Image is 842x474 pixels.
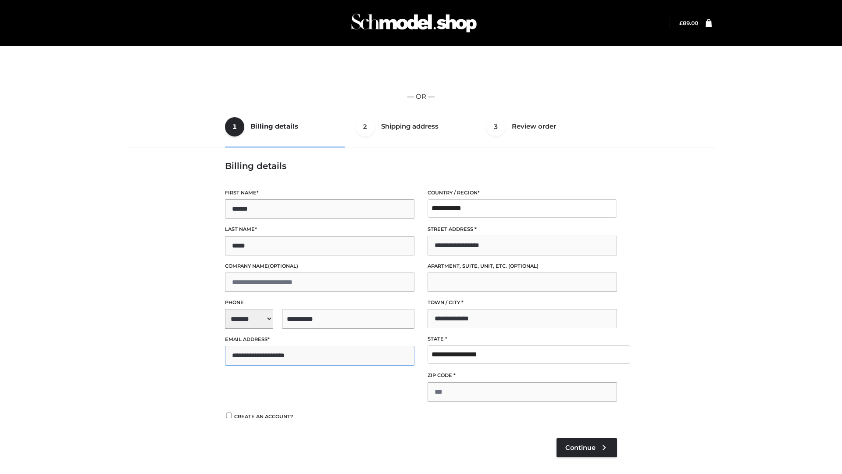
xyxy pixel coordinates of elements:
label: First name [225,189,414,197]
label: Company name [225,262,414,270]
img: Schmodel Admin 964 [348,6,480,40]
span: (optional) [508,263,539,269]
label: Town / City [428,298,617,307]
span: £ [679,20,683,26]
label: Phone [225,298,414,307]
a: £89.00 [679,20,698,26]
label: Country / Region [428,189,617,197]
span: Continue [565,444,596,452]
input: Create an account? [225,413,233,418]
a: Continue [557,438,617,457]
label: Last name [225,225,414,233]
span: (optional) [268,263,298,269]
label: State [428,335,617,343]
label: ZIP Code [428,371,617,380]
span: Create an account? [234,413,293,420]
h3: Billing details [225,161,617,171]
label: Apartment, suite, unit, etc. [428,262,617,270]
p: — OR — [130,91,712,102]
label: Email address [225,335,414,344]
bdi: 89.00 [679,20,698,26]
iframe: Secure express checkout frame [128,58,714,83]
label: Street address [428,225,617,233]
